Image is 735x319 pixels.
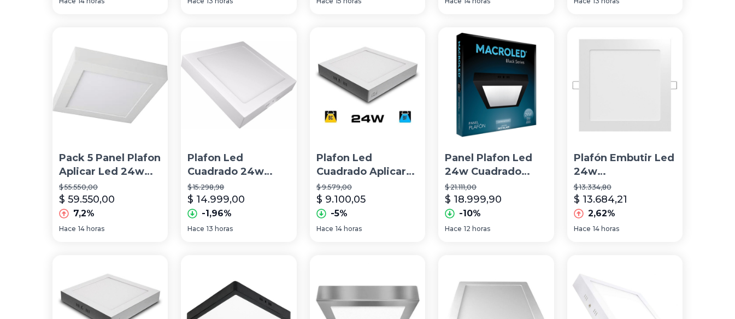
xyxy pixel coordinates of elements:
[438,27,554,242] a: Panel Plafon Led 24w Cuadrado Negro Aplicar 6000k MacroledPanel Plafon Led 24w Cuadrado Negro Apl...
[310,27,425,143] img: Plafon Led Cuadrado Aplicar 24w Panel Blanco
[187,192,245,207] p: $ 14.999,00
[464,225,490,233] span: 12 horas
[52,27,168,242] a: Pack 5 Panel Plafon Aplicar Led 24w Cuadrado Ahorro Pack 5 Panel Plafon Aplicar Led 24w Cuadrado ...
[316,151,419,179] p: Plafon Led Cuadrado Aplicar 24w Panel Blanco
[187,225,204,233] span: Hace
[73,207,95,220] p: 7,2%
[181,27,296,143] img: Plafon Led Cuadrado 24w Interelec Luz Fria 30x30 6500k
[336,225,362,233] span: 14 horas
[574,183,676,192] p: $ 13.334,80
[78,225,104,233] span: 14 horas
[59,183,161,192] p: $ 55.550,00
[445,151,547,179] p: Panel Plafon Led 24w Cuadrado Negro Aplicar 6000k Macroled
[59,192,115,207] p: $ 59.550,00
[574,192,627,207] p: $ 13.684,21
[187,151,290,179] p: Plafon Led Cuadrado 24w Interelec Luz Fria 30x30 6500k
[574,225,591,233] span: Hace
[202,207,232,220] p: -1,96%
[316,192,366,207] p: $ 9.100,05
[445,192,502,207] p: $ 18.999,90
[310,27,425,242] a: Plafon Led Cuadrado Aplicar 24w Panel BlancoPlafon Led Cuadrado Aplicar 24w Panel Blanco$ 9.579,0...
[316,183,419,192] p: $ 9.579,00
[574,151,676,179] p: Plafón Embutir Led 24w Ledvance/osram - Frìo Cuadrado 30x30
[207,225,233,233] span: 13 horas
[438,27,554,143] img: Panel Plafon Led 24w Cuadrado Negro Aplicar 6000k Macroled
[59,151,161,179] p: Pack 5 Panel Plafon Aplicar Led 24w Cuadrado Ahorro
[567,27,683,143] img: Plafón Embutir Led 24w Ledvance/osram - Frìo Cuadrado 30x30
[459,207,481,220] p: -10%
[316,225,333,233] span: Hace
[588,207,615,220] p: 2,62%
[445,183,547,192] p: $ 21.111,00
[52,27,168,143] img: Pack 5 Panel Plafon Aplicar Led 24w Cuadrado Ahorro
[59,225,76,233] span: Hace
[445,225,462,233] span: Hace
[331,207,348,220] p: -5%
[567,27,683,242] a: Plafón Embutir Led 24w Ledvance/osram - Frìo Cuadrado 30x30Plafón Embutir Led 24w Ledvance/osram ...
[187,183,290,192] p: $ 15.298,98
[181,27,296,242] a: Plafon Led Cuadrado 24w Interelec Luz Fria 30x30 6500kPlafon Led Cuadrado 24w Interelec Luz Fria ...
[593,225,619,233] span: 14 horas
